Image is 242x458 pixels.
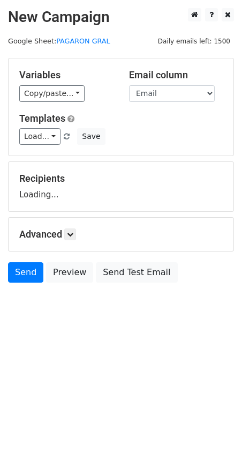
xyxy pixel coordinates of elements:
[19,85,85,102] a: Copy/paste...
[8,37,110,45] small: Google Sheet:
[19,173,223,184] h5: Recipients
[154,37,234,45] a: Daily emails left: 1500
[8,262,43,283] a: Send
[188,407,242,458] iframe: Chat Widget
[129,69,223,81] h5: Email column
[19,69,113,81] h5: Variables
[56,37,110,45] a: PAGARON GRAL
[154,35,234,47] span: Daily emails left: 1500
[77,128,105,145] button: Save
[46,262,93,283] a: Preview
[19,128,61,145] a: Load...
[19,228,223,240] h5: Advanced
[96,262,177,283] a: Send Test Email
[19,173,223,201] div: Loading...
[8,8,234,26] h2: New Campaign
[19,113,65,124] a: Templates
